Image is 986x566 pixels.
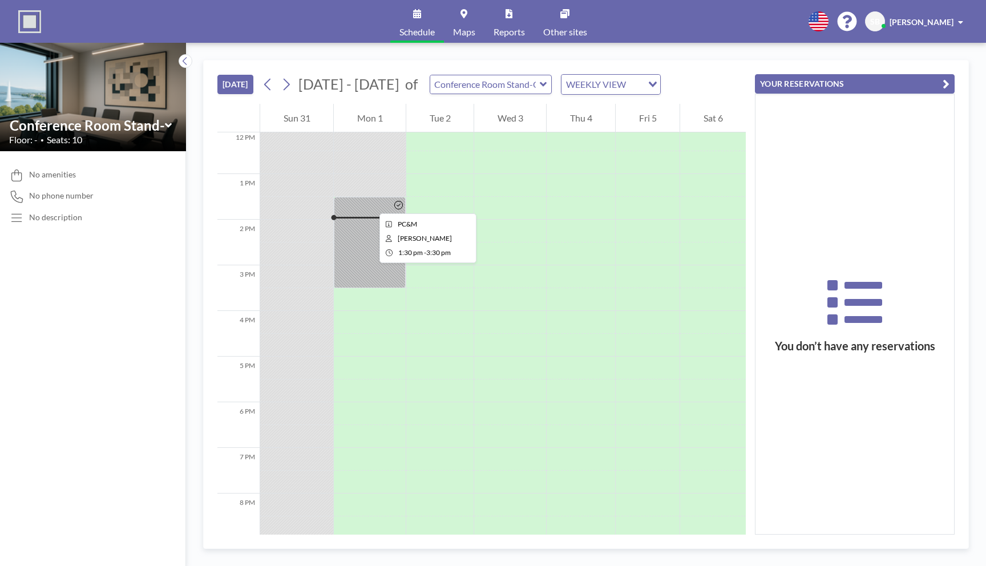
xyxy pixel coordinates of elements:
img: tab_domain_overview_orange.svg [46,66,55,75]
div: Sun 31 [260,104,333,132]
span: Reports [494,27,525,37]
button: [DATE] [217,75,253,94]
div: Tue 2 [406,104,474,132]
div: 5 PM [217,357,260,402]
div: 8 PM [217,494,260,539]
input: Search for option [629,77,641,92]
input: Conference Room Stand-Offices [10,118,165,134]
span: of [405,75,418,93]
div: Search for option [561,75,660,94]
div: Thu 4 [547,104,615,132]
span: Floor: - [9,134,38,145]
div: Mon 1 [334,104,406,132]
img: logo_orange.svg [18,18,27,27]
img: website_grey.svg [18,30,27,39]
img: organization-logo [18,10,41,33]
div: 4 PM [217,311,260,357]
div: Fri 5 [616,104,680,132]
span: Maps [453,27,475,37]
img: tab_keywords_by_traffic_grey.svg [130,66,139,75]
span: No amenities [29,169,76,180]
div: 2 PM [217,220,260,265]
div: No description [29,212,82,223]
span: WEEKLY VIEW [564,77,628,92]
h3: You don’t have any reservations [755,339,954,353]
span: • [41,136,44,144]
div: 6 PM [217,402,260,448]
span: No phone number [29,191,94,201]
div: 7 PM [217,448,260,494]
span: 3:30 PM [426,248,451,257]
span: SB [870,17,880,27]
span: - [424,248,426,257]
div: Wed 3 [474,104,546,132]
span: Schedule [399,27,435,37]
input: Conference Room Stand-Offices [430,75,540,94]
span: Graziana De pellegrin [398,234,452,242]
span: Seats: 10 [47,134,82,145]
div: v 4.0.25 [32,18,56,27]
div: Sat 6 [680,104,746,132]
div: 3 PM [217,265,260,311]
span: Other sites [543,27,587,37]
div: Domaine [59,67,88,75]
button: YOUR RESERVATIONS [755,74,955,94]
div: 12 PM [217,128,260,174]
span: PC&M [398,220,417,228]
div: 1 PM [217,174,260,220]
div: Mots-clés [142,67,175,75]
span: [DATE] - [DATE] [298,75,399,92]
div: Domaine: [DOMAIN_NAME] [30,30,129,39]
span: 1:30 PM [398,248,423,257]
span: [PERSON_NAME] [890,17,953,27]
